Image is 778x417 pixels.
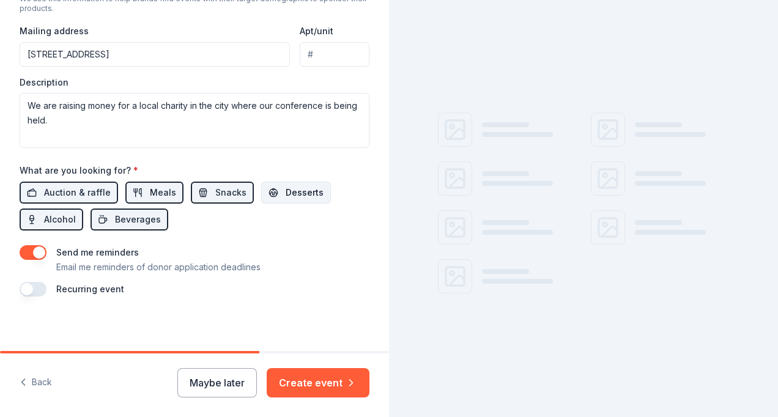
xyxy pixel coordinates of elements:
[44,185,111,200] span: Auction & raffle
[261,182,331,204] button: Desserts
[20,208,83,231] button: Alcohol
[20,42,290,67] input: Enter a US address
[20,370,52,396] button: Back
[56,260,261,275] p: Email me reminders of donor application deadlines
[91,208,168,231] button: Beverages
[286,185,324,200] span: Desserts
[215,185,246,200] span: Snacks
[115,212,161,227] span: Beverages
[20,164,138,177] label: What are you looking for?
[300,25,333,37] label: Apt/unit
[150,185,176,200] span: Meals
[191,182,254,204] button: Snacks
[125,182,183,204] button: Meals
[56,247,139,257] label: Send me reminders
[20,93,369,148] textarea: We are raising money for a local charity in the city where our conference is being held.
[300,42,369,67] input: #
[20,76,69,89] label: Description
[56,284,124,294] label: Recurring event
[177,368,257,397] button: Maybe later
[44,212,76,227] span: Alcohol
[267,368,369,397] button: Create event
[20,25,89,37] label: Mailing address
[20,182,118,204] button: Auction & raffle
